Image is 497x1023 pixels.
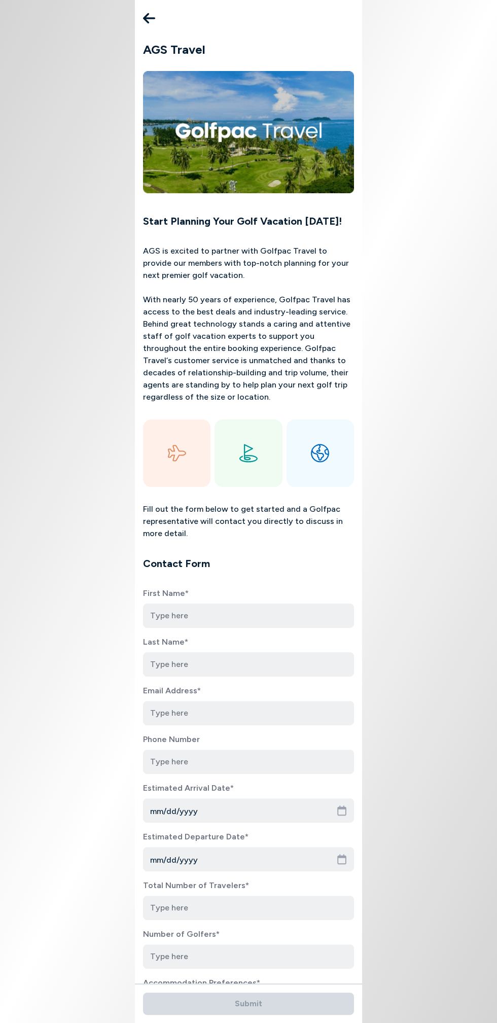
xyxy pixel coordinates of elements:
[143,879,354,892] label: Total Number of Travelers*
[135,71,362,193] img: Golfpac Travel
[143,993,354,1015] button: Submit
[135,503,362,540] p: Fill out the form below to get started and a Golfpac representative will contact you directly to ...
[143,798,354,823] input: mm/dd/yyyy
[143,652,354,677] input: Type here
[143,685,354,697] label: Email Address*
[135,41,362,59] h1: AGS Travel
[143,587,354,599] label: First Name*
[143,733,354,746] label: Phone Number
[143,782,354,794] label: Estimated Arrival Date*
[135,245,362,403] p: AGS is excited to partner with Golfpac Travel to provide our members with top-notch planning for ...
[143,847,354,871] input: mm/dd/yyyy
[143,977,354,989] label: Accommodation Preferences*
[135,214,362,229] h2: Start Planning Your Golf Vacation [DATE]!
[143,750,354,774] input: Type here
[135,556,362,571] h2: Contact Form
[143,928,354,940] label: Number of Golfers*
[143,944,354,969] input: Type here
[143,636,354,648] label: Last Name*
[143,831,354,843] label: Estimated Departure Date*
[143,896,354,920] input: Type here
[143,701,354,725] input: Type here
[143,604,354,628] input: Type here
